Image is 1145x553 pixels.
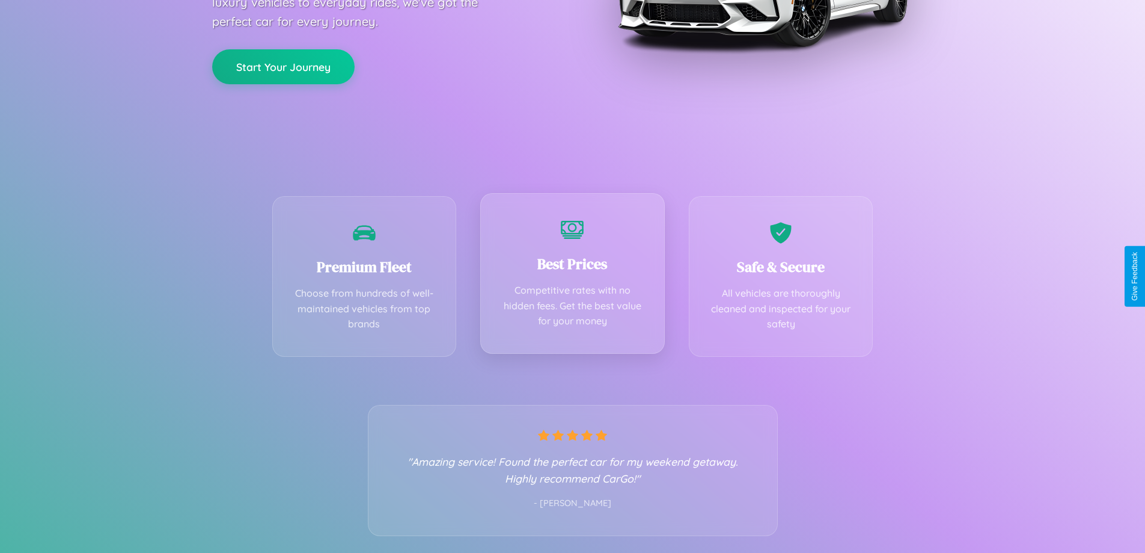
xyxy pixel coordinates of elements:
h3: Safe & Secure [707,257,855,277]
h3: Best Prices [499,254,646,274]
p: - [PERSON_NAME] [392,496,753,511]
button: Start Your Journey [212,49,355,84]
p: "Amazing service! Found the perfect car for my weekend getaway. Highly recommend CarGo!" [392,453,753,487]
p: All vehicles are thoroughly cleaned and inspected for your safety [707,286,855,332]
h3: Premium Fleet [291,257,438,277]
p: Competitive rates with no hidden fees. Get the best value for your money [499,283,646,329]
div: Give Feedback [1131,252,1139,301]
p: Choose from hundreds of well-maintained vehicles from top brands [291,286,438,332]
